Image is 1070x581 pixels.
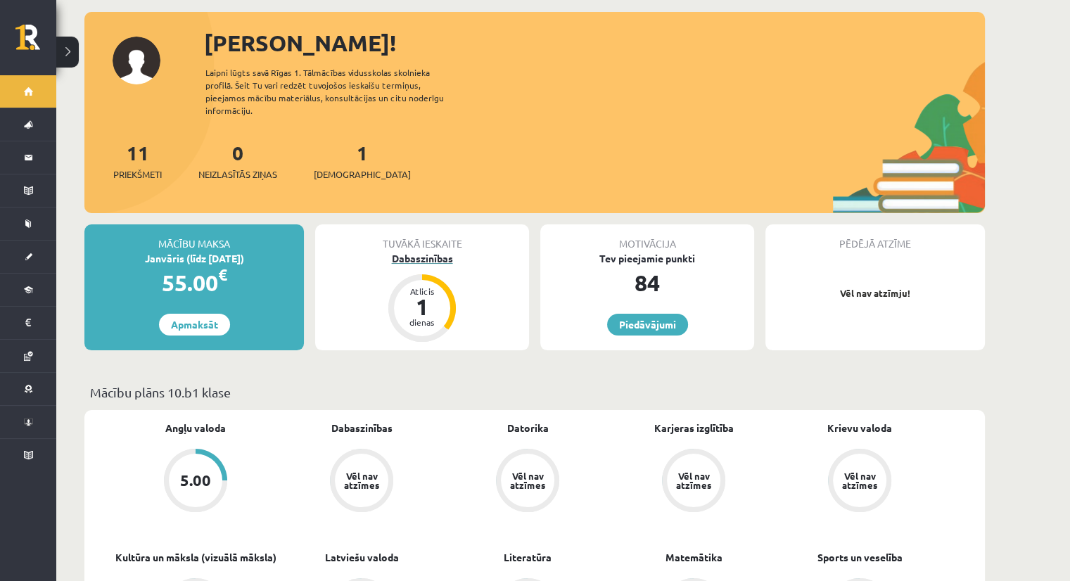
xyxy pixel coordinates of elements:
[279,449,445,515] a: Vēl nav atzīmes
[777,449,943,515] a: Vēl nav atzīmes
[84,266,304,300] div: 55.00
[342,471,381,490] div: Vēl nav atzīmes
[504,550,552,565] a: Literatūra
[113,167,162,181] span: Priekšmeti
[315,224,529,251] div: Tuvākā ieskaite
[315,251,529,266] div: Dabaszinības
[159,314,230,336] a: Apmaksāt
[540,266,754,300] div: 84
[84,224,304,251] div: Mācību maksa
[15,25,56,60] a: Rīgas 1. Tālmācības vidusskola
[508,471,547,490] div: Vēl nav atzīmes
[611,449,777,515] a: Vēl nav atzīmes
[607,314,688,336] a: Piedāvājumi
[772,286,978,300] p: Vēl nav atzīmju!
[315,251,529,344] a: Dabaszinības Atlicis 1 dienas
[445,449,611,515] a: Vēl nav atzīmes
[90,383,979,402] p: Mācību plāns 10.b1 klase
[827,421,892,435] a: Krievu valoda
[325,550,399,565] a: Latviešu valoda
[331,421,393,435] a: Dabaszinības
[204,26,985,60] div: [PERSON_NAME]!
[115,550,276,565] a: Kultūra un māksla (vizuālā māksla)
[665,550,722,565] a: Matemātika
[314,140,411,181] a: 1[DEMOGRAPHIC_DATA]
[84,251,304,266] div: Janvāris (līdz [DATE])
[540,251,754,266] div: Tev pieejamie punkti
[540,224,754,251] div: Motivācija
[113,449,279,515] a: 5.00
[198,140,277,181] a: 0Neizlasītās ziņas
[205,66,469,117] div: Laipni lūgts savā Rīgas 1. Tālmācības vidusskolas skolnieka profilā. Šeit Tu vari redzēt tuvojošo...
[180,473,211,488] div: 5.00
[674,471,713,490] div: Vēl nav atzīmes
[401,318,443,326] div: dienas
[654,421,734,435] a: Karjeras izglītība
[314,167,411,181] span: [DEMOGRAPHIC_DATA]
[401,287,443,295] div: Atlicis
[765,224,985,251] div: Pēdējā atzīme
[507,421,549,435] a: Datorika
[165,421,226,435] a: Angļu valoda
[401,295,443,318] div: 1
[198,167,277,181] span: Neizlasītās ziņas
[817,550,903,565] a: Sports un veselība
[113,140,162,181] a: 11Priekšmeti
[840,471,879,490] div: Vēl nav atzīmes
[218,264,227,285] span: €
